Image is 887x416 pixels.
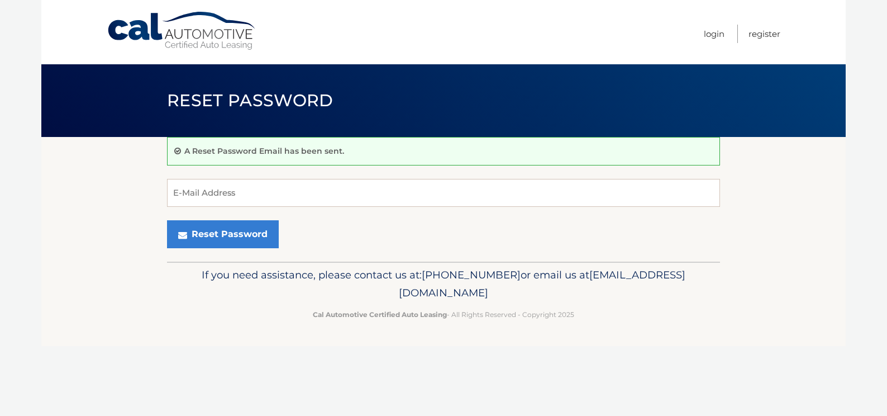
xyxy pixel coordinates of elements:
[748,25,780,43] a: Register
[704,25,724,43] a: Login
[313,310,447,319] strong: Cal Automotive Certified Auto Leasing
[167,90,333,111] span: Reset Password
[167,179,720,207] input: E-Mail Address
[174,266,713,302] p: If you need assistance, please contact us at: or email us at
[422,268,521,281] span: [PHONE_NUMBER]
[107,11,257,51] a: Cal Automotive
[174,309,713,320] p: - All Rights Reserved - Copyright 2025
[399,268,685,299] span: [EMAIL_ADDRESS][DOMAIN_NAME]
[167,220,279,248] button: Reset Password
[184,146,344,156] p: A Reset Password Email has been sent.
